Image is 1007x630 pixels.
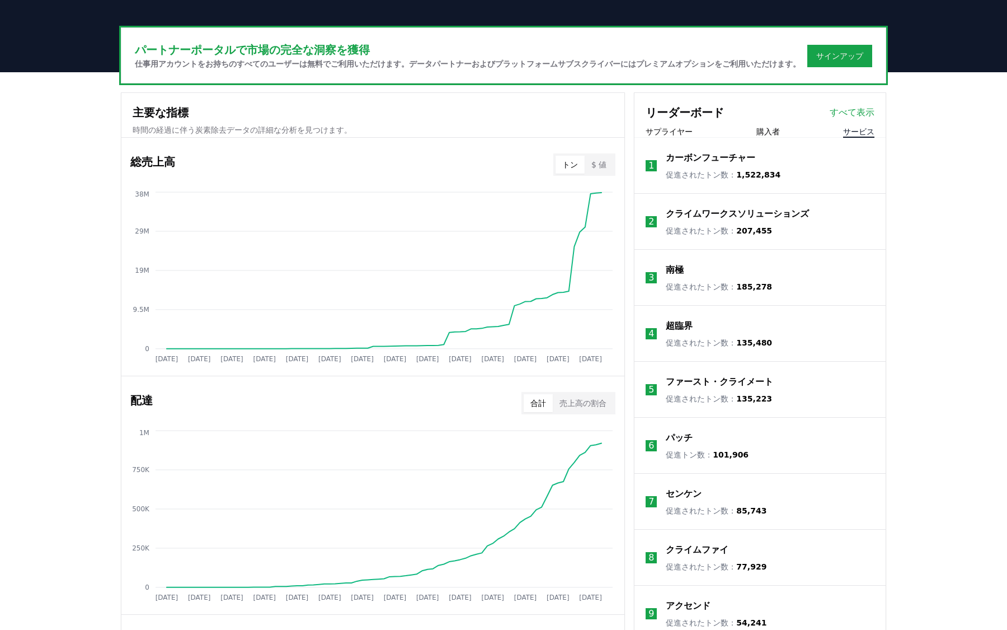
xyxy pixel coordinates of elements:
font: 時間の経過に伴う炭素除去データの詳細な分析を見つけます。 [133,125,352,134]
tspan: 1M [139,429,149,437]
font: 85,743 [736,506,766,515]
font: センケン [666,488,702,499]
font: 8 [648,552,654,563]
tspan: [DATE] [416,355,439,363]
tspan: [DATE] [416,594,439,601]
font: ： [728,618,736,627]
tspan: 0 [145,584,149,591]
font: 配達 [130,394,153,407]
tspan: [DATE] [482,355,505,363]
font: 185,278 [736,282,772,291]
tspan: 500K [132,505,150,513]
tspan: [DATE] [384,594,407,601]
tspan: [DATE] [220,594,243,601]
font: ： [728,226,736,235]
font: 促進されたトン数 [666,394,728,403]
tspan: [DATE] [547,594,570,601]
font: ファースト・クライメート [666,376,773,387]
font: サインアップ [816,52,863,60]
a: センケン [666,487,702,501]
font: アクセンド [666,600,710,611]
font: クライムファイ [666,544,728,555]
tspan: 750K [132,466,150,474]
font: 促進されたトン数 [666,562,728,571]
font: 主要な指標 [133,106,189,119]
font: パートナーポータルで市場の完全な洞察を獲得 [135,43,370,57]
a: サインアップ [816,50,863,62]
font: 54,241 [736,618,766,627]
font: 南極 [666,264,684,275]
font: サプライヤー [646,127,693,136]
font: 4 [648,328,654,339]
font: 6 [648,440,654,451]
tspan: [DATE] [449,594,472,601]
font: 仕事用アカウントをお持ちのすべてのユーザーは無料でご利用いただけます。データパートナーおよびプラットフォームサブスクライバーにはプレミアムオプションをご利用いただけます。 [135,59,801,68]
font: 101,906 [713,450,749,459]
font: $ 値 [591,160,606,169]
font: ： [728,394,736,403]
font: 促進されたトン数 [666,618,728,627]
tspan: 29M [135,227,149,235]
font: クライムワークスソリューションズ [666,208,809,219]
font: 促進されたトン数 [666,226,728,235]
font: 135,223 [736,394,772,403]
font: ： [705,450,713,459]
font: ： [728,562,736,571]
a: アクセンド [666,599,710,613]
font: ： [728,170,736,179]
tspan: 19M [135,267,149,274]
a: クライムワークスソリューションズ [666,207,809,221]
tspan: [DATE] [286,355,309,363]
tspan: [DATE] [351,594,374,601]
a: カーボンフューチャー [666,151,755,165]
font: すべて表示 [830,107,874,118]
tspan: [DATE] [220,355,243,363]
tspan: [DATE] [156,355,178,363]
a: すべて表示 [830,106,874,119]
tspan: [DATE] [318,355,341,363]
tspan: 0 [145,345,149,353]
tspan: [DATE] [384,355,407,363]
font: ： [728,338,736,347]
font: 合計 [530,399,546,408]
tspan: 250K [132,544,150,552]
font: 7 [648,496,654,507]
font: 総売上高 [130,155,175,169]
tspan: [DATE] [253,355,276,363]
font: 1,522,834 [736,170,780,179]
font: 207,455 [736,226,772,235]
font: パッチ [666,432,693,443]
tspan: [DATE] [580,594,603,601]
a: パッチ [666,431,693,445]
font: 売上高の割合 [559,399,606,408]
font: ： [728,506,736,515]
a: 超臨界 [666,319,693,333]
font: 促進されたトン数 [666,170,728,179]
font: カーボンフューチャー [666,152,755,163]
tspan: [DATE] [318,594,341,601]
font: 超臨界 [666,320,693,331]
tspan: [DATE] [351,355,374,363]
font: 135,480 [736,338,772,347]
tspan: [DATE] [514,355,537,363]
font: 2 [648,216,654,227]
tspan: [DATE] [188,594,211,601]
tspan: [DATE] [449,355,472,363]
font: 促進されたトン数 [666,282,728,291]
tspan: [DATE] [514,594,537,601]
font: ： [728,282,736,291]
tspan: [DATE] [547,355,570,363]
a: 南極 [666,263,684,277]
font: サービス [843,127,874,136]
font: 5 [648,384,654,395]
tspan: [DATE] [286,594,309,601]
tspan: [DATE] [253,594,276,601]
font: 77,929 [736,562,766,571]
font: リーダーボード [646,106,724,119]
font: トン [562,160,578,169]
a: ファースト・クライメート [666,375,773,389]
font: 3 [648,272,654,283]
font: 1 [648,160,654,171]
tspan: [DATE] [580,355,603,363]
font: 促進トン数 [666,450,705,459]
